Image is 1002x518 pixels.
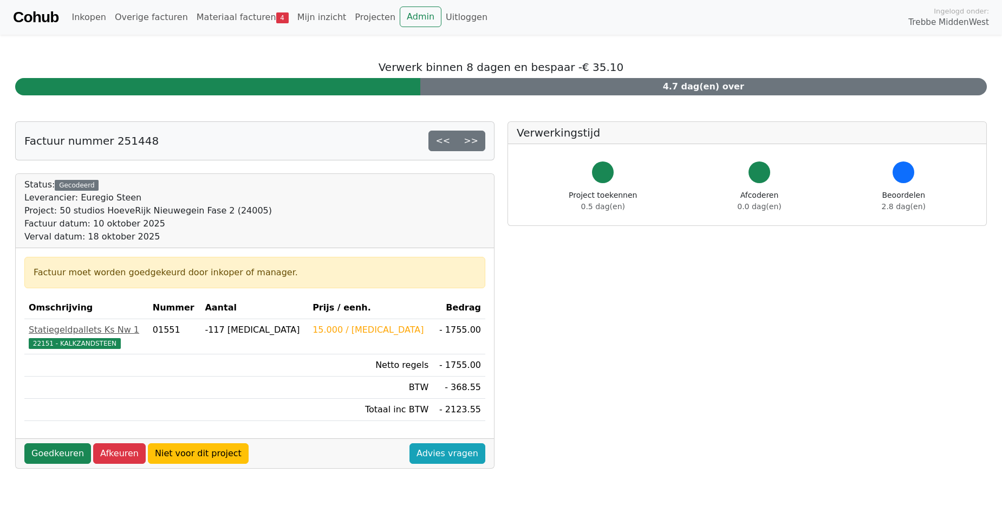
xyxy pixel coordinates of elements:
[428,131,457,151] a: <<
[24,134,159,147] h5: Factuur nummer 251448
[400,7,441,27] a: Admin
[420,78,987,95] div: 4.7 dag(en) over
[148,319,201,354] td: 01551
[517,126,978,139] h5: Verwerkingstijd
[882,202,926,211] span: 2.8 dag(en)
[24,191,272,204] div: Leverancier: Euregio Steen
[569,190,637,212] div: Project toekennen
[34,266,476,279] div: Factuur moet worden goedgekeurd door inkoper of manager.
[433,297,485,319] th: Bedrag
[148,443,249,464] a: Niet voor dit project
[148,297,201,319] th: Nummer
[192,7,293,28] a: Materiaal facturen4
[110,7,192,28] a: Overige facturen
[350,7,400,28] a: Projecten
[276,12,289,23] span: 4
[93,443,146,464] a: Afkeuren
[67,7,110,28] a: Inkopen
[409,443,485,464] a: Advies vragen
[433,354,485,377] td: - 1755.00
[581,202,625,211] span: 0.5 dag(en)
[55,180,99,191] div: Gecodeerd
[24,443,91,464] a: Goedkeuren
[205,323,304,336] div: -117 [MEDICAL_DATA]
[29,323,144,336] div: Statiegeldpallets Ks Nw 1
[24,297,148,319] th: Omschrijving
[29,338,121,349] span: 22151 - KALKZANDSTEEN
[24,178,272,243] div: Status:
[908,16,989,29] span: Trebbe MiddenWest
[457,131,485,151] a: >>
[433,319,485,354] td: - 1755.00
[308,354,433,377] td: Netto regels
[737,190,781,212] div: Afcoderen
[24,217,272,230] div: Factuur datum: 10 oktober 2025
[15,61,987,74] h5: Verwerk binnen 8 dagen en bespaar -€ 35.10
[737,202,781,211] span: 0.0 dag(en)
[934,6,989,16] span: Ingelogd onder:
[308,297,433,319] th: Prijs / eenh.
[29,323,144,349] a: Statiegeldpallets Ks Nw 122151 - KALKZANDSTEEN
[441,7,492,28] a: Uitloggen
[293,7,351,28] a: Mijn inzicht
[313,323,428,336] div: 15.000 / [MEDICAL_DATA]
[308,399,433,421] td: Totaal inc BTW
[433,377,485,399] td: - 368.55
[433,399,485,421] td: - 2123.55
[200,297,308,319] th: Aantal
[308,377,433,399] td: BTW
[24,204,272,217] div: Project: 50 studios HoeveRijk Nieuwegein Fase 2 (24005)
[24,230,272,243] div: Verval datum: 18 oktober 2025
[882,190,926,212] div: Beoordelen
[13,4,58,30] a: Cohub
